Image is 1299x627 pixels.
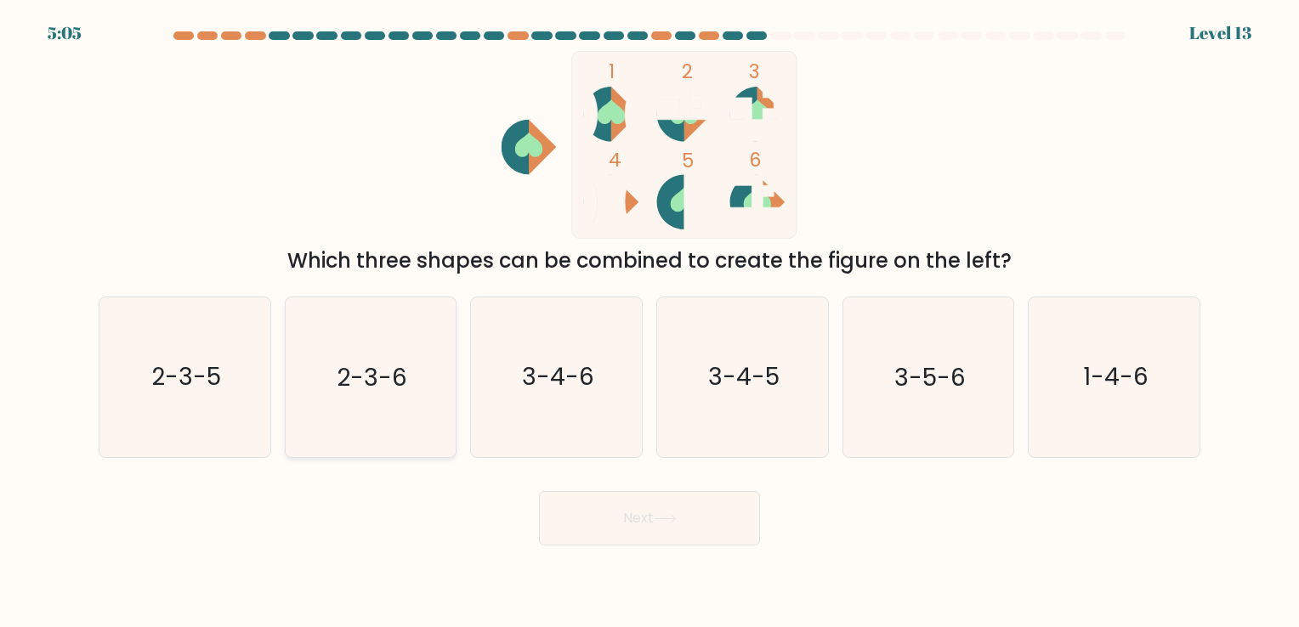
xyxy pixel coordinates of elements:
[48,20,82,46] div: 5:05
[151,361,221,394] text: 2-3-5
[682,147,694,174] tspan: 5
[609,146,621,173] tspan: 4
[109,246,1190,276] div: Which three shapes can be combined to create the figure on the left?
[522,361,594,394] text: 3-4-6
[750,58,761,85] tspan: 3
[1083,361,1149,394] text: 1-4-6
[682,58,693,85] tspan: 2
[539,491,760,545] button: Next
[750,146,762,173] tspan: 6
[1189,20,1251,46] div: Level 13
[337,361,407,394] text: 2-3-6
[609,58,615,85] tspan: 1
[894,361,966,394] text: 3-5-6
[708,361,780,394] text: 3-4-5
